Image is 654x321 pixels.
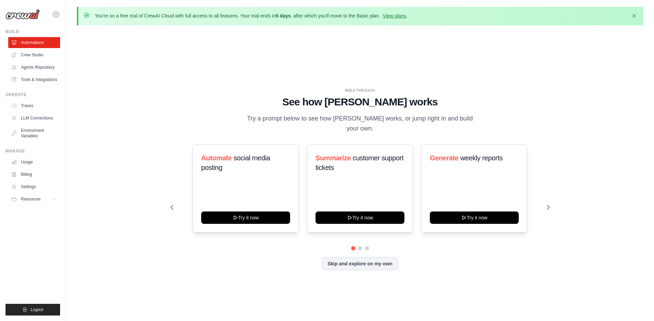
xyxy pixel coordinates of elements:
[5,304,60,316] button: Logout
[8,169,60,180] a: Billing
[201,154,270,171] span: social media posting
[245,114,475,134] p: Try a prompt below to see how [PERSON_NAME] works, or jump right in and build your own.
[5,9,40,20] img: Logo
[8,74,60,85] a: Tools & Integrations
[5,29,60,34] div: Build
[8,194,60,205] button: Resources
[5,148,60,154] div: Manage
[8,37,60,48] a: Automations
[201,154,232,162] span: Automate
[201,211,290,224] button: Try it now
[383,13,406,19] a: View plans
[171,88,550,93] div: WALKTHROUGH
[276,13,291,19] strong: 5 days
[8,181,60,192] a: Settings
[8,157,60,168] a: Usage
[8,62,60,73] a: Agents Repository
[315,154,403,171] span: customer support tickets
[8,125,60,141] a: Environment Variables
[430,211,519,224] button: Try it now
[460,154,503,162] span: weekly reports
[21,196,41,202] span: Resources
[5,92,60,98] div: Operate
[31,307,43,312] span: Logout
[315,154,351,162] span: Summarize
[8,49,60,60] a: Crew Studio
[322,257,398,270] button: Skip and explore on my own
[171,96,550,108] h1: See how [PERSON_NAME] works
[430,154,459,162] span: Generate
[95,12,408,19] p: You're on a free trial of CrewAI Cloud with full access to all features. Your trial ends in , aft...
[315,211,404,224] button: Try it now
[8,113,60,124] a: LLM Connections
[8,100,60,111] a: Traces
